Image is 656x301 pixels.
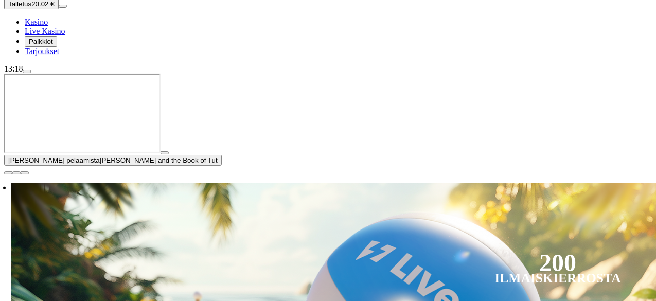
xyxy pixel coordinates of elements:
div: Ilmaiskierrosta [495,272,622,285]
button: [PERSON_NAME] pelaamista[PERSON_NAME] and the Book of Tut [4,155,222,166]
span: Palkkiot [29,38,53,45]
button: reward iconPalkkiot [25,36,57,47]
span: [PERSON_NAME] and the Book of Tut [100,156,218,164]
button: menu [23,70,31,73]
button: fullscreen icon [21,171,29,174]
div: 200 [539,257,576,269]
span: 13:18 [4,64,23,73]
iframe: John Hunter and the Book of Tut [4,74,161,153]
button: chevron-down icon [12,171,21,174]
span: Kasino [25,17,48,26]
button: play icon [161,151,169,154]
span: [PERSON_NAME] pelaamista [8,156,100,164]
a: poker-chip iconLive Kasino [25,27,65,36]
span: Live Kasino [25,27,65,36]
a: gift-inverted iconTarjoukset [25,47,59,56]
button: menu [59,5,67,8]
a: diamond iconKasino [25,17,48,26]
button: close icon [4,171,12,174]
span: Tarjoukset [25,47,59,56]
